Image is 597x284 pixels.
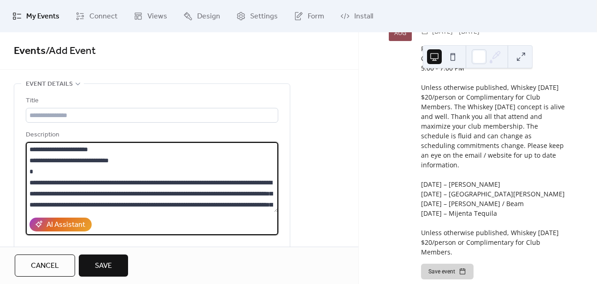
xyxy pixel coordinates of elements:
span: / Add Event [46,41,96,61]
a: Connect [69,4,124,29]
span: Cancel [31,260,59,272]
span: Save [95,260,112,272]
button: Cancel [15,254,75,277]
span: Design [197,11,220,22]
a: Design [176,4,227,29]
span: Event details [26,79,73,90]
span: My Events [26,11,59,22]
a: Form [287,4,331,29]
span: Views [147,11,167,22]
a: My Events [6,4,66,29]
div: REGULAR: 20.00* CLUB PRICE = COMPLIMENTARY 5:00 - 7:00 PM Unless otherwise published, Whiskey [DA... [421,44,567,257]
div: Title [26,95,276,106]
a: Install [334,4,380,29]
span: Install [354,11,373,22]
div: Location [26,246,276,257]
a: Settings [229,4,285,29]
button: AI Assistant [29,218,92,231]
div: Description [26,130,276,141]
div: Aug [394,30,406,36]
a: Views [127,4,174,29]
span: Form [308,11,324,22]
span: Connect [89,11,117,22]
div: AI Assistant [47,219,85,231]
button: Save event [421,264,474,279]
a: Events [14,41,46,61]
button: Save [79,254,128,277]
span: Settings [250,11,278,22]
